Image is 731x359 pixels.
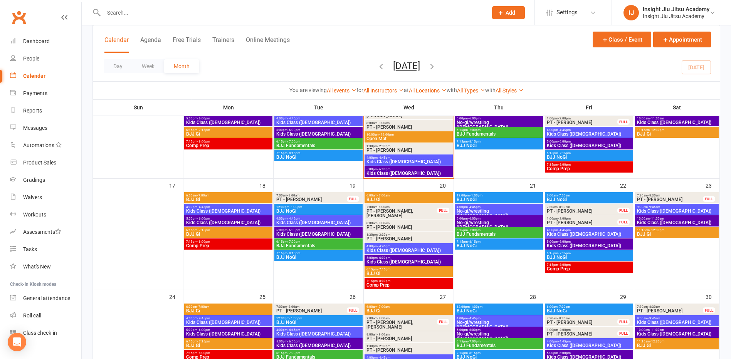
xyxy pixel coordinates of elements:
[140,36,161,53] button: Agenda
[546,232,632,237] span: Kids Class ([DEMOGRAPHIC_DATA])
[287,151,300,155] span: - 8:15pm
[23,295,70,301] div: General attendance
[276,143,361,148] span: BJJ Fundamentals
[648,317,660,320] span: - 9:45am
[650,117,664,120] span: - 11:00am
[10,324,81,342] a: Class kiosk mode
[634,99,720,116] th: Sat
[456,220,541,230] span: No-gi/wrestling ([DEMOGRAPHIC_DATA])
[637,209,717,213] span: Kids Class ([DEMOGRAPHIC_DATA])
[366,109,437,118] span: PT - [PERSON_NAME], [PERSON_NAME]
[558,228,571,232] span: - 4:45pm
[496,87,524,94] a: All Styles
[212,36,234,53] button: Trainers
[186,217,271,220] span: 5:00pm
[366,309,451,313] span: BJJ Gi
[366,144,451,148] span: 1:30pm
[468,217,481,220] span: - 6:00pm
[546,128,632,132] span: 4:00pm
[104,36,129,53] button: Calendar
[620,179,634,191] div: 22
[558,305,570,309] span: - 7:00am
[186,240,271,243] span: 7:15pm
[173,36,201,53] button: Free Trials
[186,194,271,197] span: 6:00am
[546,140,632,143] span: 5:00pm
[456,117,541,120] span: 5:00pm
[186,197,271,202] span: BJJ Gi
[546,132,632,136] span: Kids Class ([DEMOGRAPHIC_DATA])
[456,305,541,309] span: 12:00pm
[650,228,664,232] span: - 12:30pm
[437,319,449,325] div: FULL
[468,205,481,209] span: - 4:45pm
[546,220,618,225] span: PT - [PERSON_NAME]
[366,233,451,237] span: 1:30pm
[637,194,703,197] span: 7:30am
[546,209,618,213] span: PT - [PERSON_NAME]
[350,290,363,303] div: 26
[492,6,525,19] button: Add
[637,217,717,220] span: 10:00am
[276,155,361,159] span: BJJ NoGi
[366,136,451,141] span: Open Mat
[276,252,361,255] span: 7:15pm
[530,179,544,191] div: 21
[276,228,361,232] span: 5:00pm
[287,128,300,132] span: - 6:00pm
[276,128,361,132] span: 5:00pm
[186,232,271,237] span: BJJ Gi
[276,120,361,125] span: Kids Class ([DEMOGRAPHIC_DATA])
[468,140,481,143] span: - 8:15pm
[366,320,437,329] span: PT - [PERSON_NAME], [PERSON_NAME]
[637,132,717,136] span: BJJ Gi
[276,240,361,243] span: 6:15pm
[259,179,273,191] div: 18
[530,290,544,303] div: 28
[366,268,451,271] span: 6:15pm
[468,228,481,232] span: - 7:00pm
[379,133,394,136] span: - 12:00pm
[93,99,183,116] th: Sun
[546,255,632,260] span: BJJ NoGi
[287,217,300,220] span: - 4:45pm
[546,263,632,267] span: 7:15pm
[546,267,632,271] span: Comp Prep
[23,107,42,114] div: Reports
[456,197,541,202] span: BJJ NoGi
[23,159,56,166] div: Product Sales
[558,252,571,255] span: - 7:15pm
[637,220,717,225] span: Kids Class ([DEMOGRAPHIC_DATA])
[648,194,660,197] span: - 8:30am
[197,128,210,132] span: - 7:15pm
[364,99,454,116] th: Wed
[506,10,515,16] span: Add
[643,13,709,20] div: Insight Jiu Jitsu Academy
[197,305,209,309] span: - 7:00am
[23,90,47,96] div: Payments
[366,271,451,276] span: BJJ Gi
[703,196,715,202] div: FULL
[617,319,630,325] div: FULL
[617,208,630,213] div: FULL
[377,317,390,320] span: - 8:00am
[366,209,437,218] span: PT - [PERSON_NAME], [PERSON_NAME]
[377,305,390,309] span: - 7:00am
[404,87,409,93] strong: at
[378,279,390,283] span: - 8:00pm
[637,228,717,232] span: 11:15am
[10,119,81,137] a: Messages
[8,333,26,351] div: Open Intercom Messenger
[456,217,541,220] span: 5:00pm
[546,243,632,248] span: Kids Class ([DEMOGRAPHIC_DATA])
[546,194,632,197] span: 6:00am
[546,309,632,313] span: BJJ NoGi
[558,140,571,143] span: - 6:00pm
[23,125,47,131] div: Messages
[648,305,660,309] span: - 8:30am
[447,87,457,93] strong: with
[186,117,271,120] span: 5:00pm
[276,217,361,220] span: 4:00pm
[276,305,347,309] span: 7:00am
[637,120,717,125] span: Kids Class ([DEMOGRAPHIC_DATA])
